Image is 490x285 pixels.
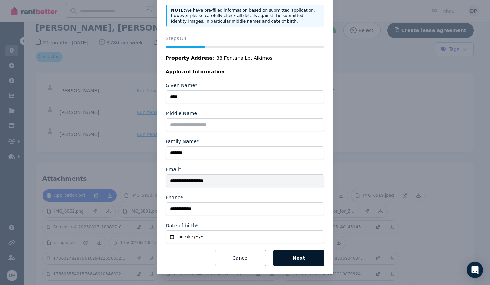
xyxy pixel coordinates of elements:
[166,194,183,201] label: Phone*
[467,262,483,278] div: Open Intercom Messenger
[273,250,324,266] button: Next
[171,8,185,13] strong: NOTE:
[166,35,324,42] p: Steps 1 /4
[166,82,197,89] label: Given Name*
[166,138,199,145] label: Family Name*
[215,250,266,266] button: Cancel
[166,222,198,229] label: Date of birth*
[166,166,181,173] label: Email*
[166,110,197,117] label: Middle Name
[166,68,324,75] legend: Applicant Information
[216,55,272,62] span: 38 Fontana Lp, Alkimos
[166,55,215,61] span: Property Address:
[166,5,324,27] div: We have pre-filled information based on submitted application, however please carefully check all...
